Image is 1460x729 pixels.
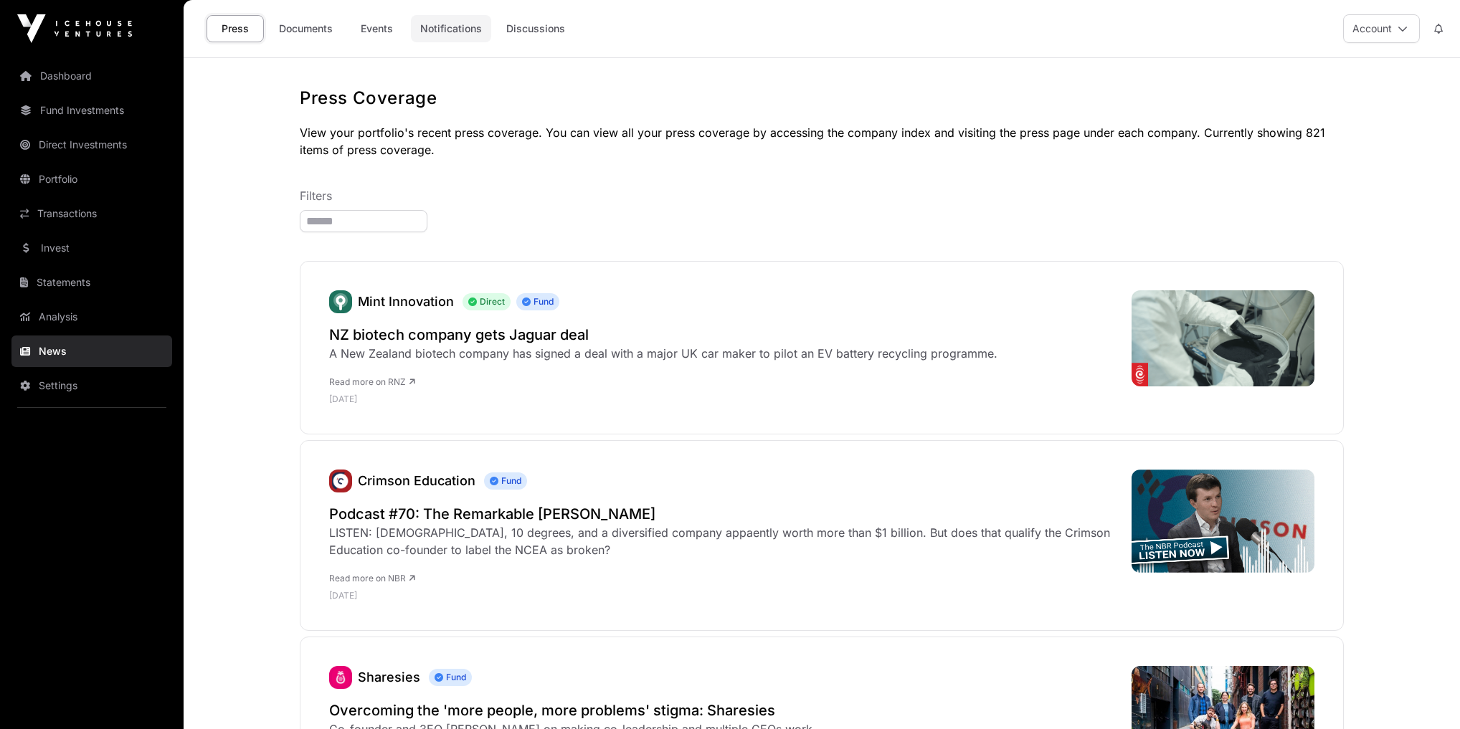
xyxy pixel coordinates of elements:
[329,470,352,492] a: Crimson Education
[329,524,1117,558] div: LISTEN: [DEMOGRAPHIC_DATA], 10 degrees, and a diversified company appaently worth more than $1 bi...
[329,290,352,313] img: Mint.svg
[11,335,172,367] a: News
[329,290,352,313] a: Mint Innovation
[300,124,1344,158] p: View your portfolio's recent press coverage. You can view all your press coverage by accessing th...
[329,573,415,583] a: Read more on NBR
[329,325,997,345] a: NZ biotech company gets Jaguar deal
[329,376,415,387] a: Read more on RNZ
[329,394,997,405] p: [DATE]
[348,15,405,42] a: Events
[11,60,172,92] a: Dashboard
[329,666,352,689] img: sharesies_logo.jpeg
[329,345,997,362] div: A New Zealand biotech company has signed a deal with a major UK car maker to pilot an EV battery ...
[11,129,172,161] a: Direct Investments
[516,293,559,310] span: Fund
[358,473,475,488] a: Crimson Education
[270,15,342,42] a: Documents
[497,15,574,42] a: Discussions
[358,294,454,309] a: Mint Innovation
[1343,14,1420,43] button: Account
[1388,660,1460,729] iframe: Chat Widget
[11,163,172,195] a: Portfolio
[300,187,1344,204] p: Filters
[207,15,264,42] a: Press
[429,669,472,686] span: Fund
[1132,470,1314,573] img: NBRP-Episode-70-Jamie-Beaton-LEAD-GIF.gif
[300,87,1344,110] h1: Press Coverage
[11,301,172,333] a: Analysis
[329,470,352,492] img: unnamed.jpg
[484,472,527,490] span: Fund
[11,267,172,298] a: Statements
[11,232,172,264] a: Invest
[1132,290,1314,386] img: 4K2DXWV_687835b9ce478d6e7495c317_Mint_2_jpg.png
[329,666,352,689] a: Sharesies
[329,700,816,720] a: Overcoming the 'more people, more problems' stigma: Sharesies
[358,670,420,685] a: Sharesies
[11,370,172,401] a: Settings
[17,14,132,43] img: Icehouse Ventures Logo
[329,504,1117,524] a: Podcast #70: The Remarkable [PERSON_NAME]
[411,15,491,42] a: Notifications
[11,198,172,229] a: Transactions
[329,590,1117,601] p: [DATE]
[11,95,172,126] a: Fund Investments
[463,293,511,310] span: Direct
